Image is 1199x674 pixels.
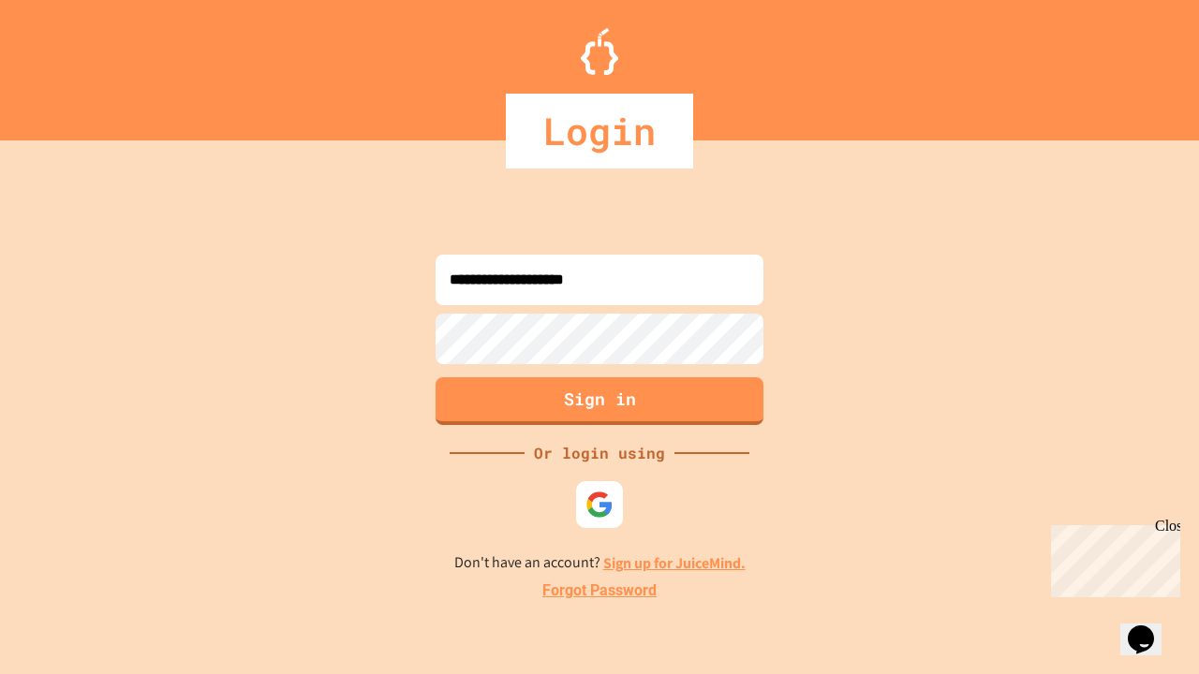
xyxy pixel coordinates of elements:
iframe: chat widget [1044,518,1180,597]
p: Don't have an account? [454,551,746,575]
img: google-icon.svg [585,491,614,519]
a: Forgot Password [542,579,657,602]
div: Login [506,94,693,168]
img: Logo.svg [581,28,618,75]
button: Sign in [436,377,763,425]
iframe: chat widget [1120,599,1180,655]
div: Chat with us now!Close [7,7,129,119]
div: Or login using [525,442,674,464]
a: Sign up for JuiceMind. [603,553,746,573]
